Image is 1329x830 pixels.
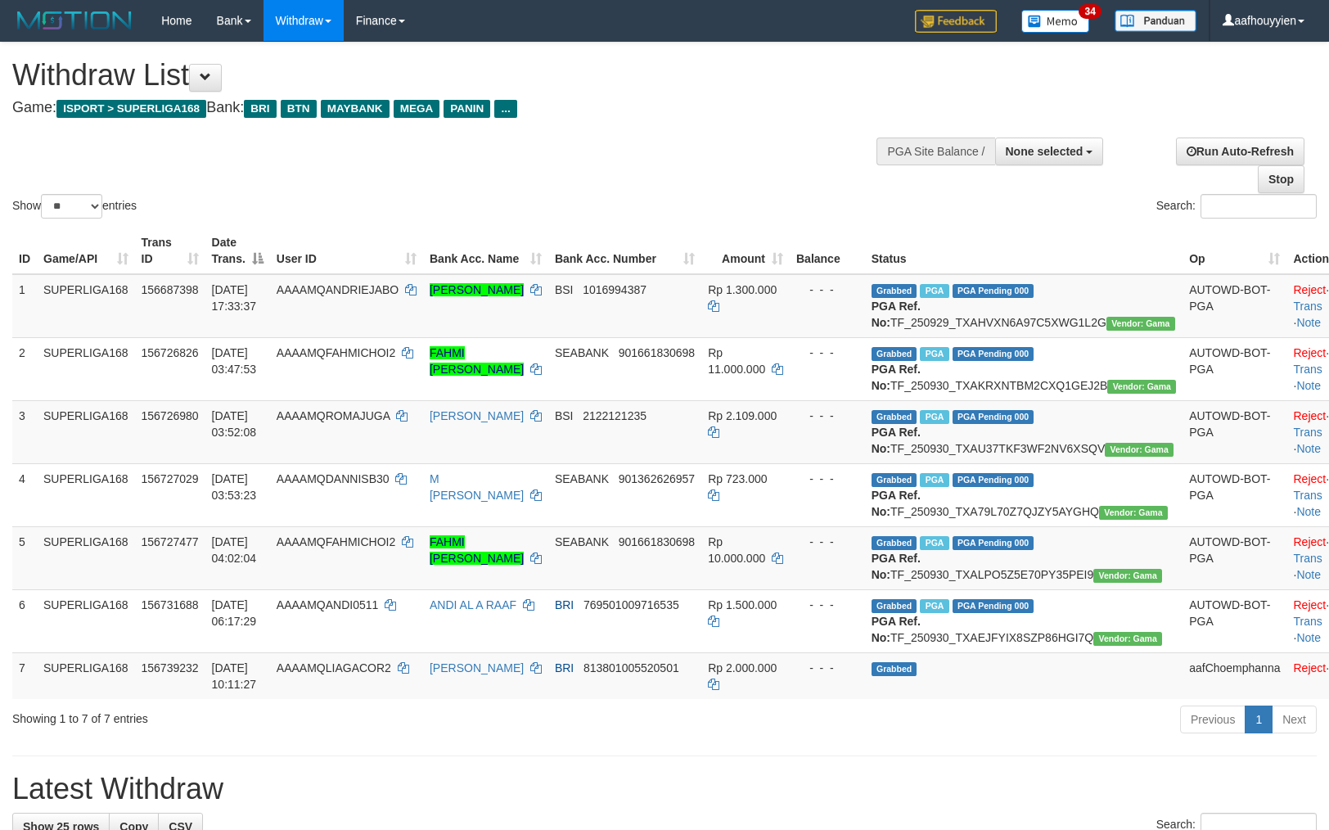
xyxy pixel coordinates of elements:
span: Rp 10.000.000 [708,535,765,565]
div: - - - [796,345,858,361]
span: Copy 769501009716535 to clipboard [583,598,679,611]
div: - - - [796,471,858,487]
span: Vendor URL: https://trx31.1velocity.biz [1107,380,1176,394]
a: Reject [1293,661,1326,674]
td: SUPERLIGA168 [37,589,135,652]
button: None selected [995,138,1104,165]
span: Rp 11.000.000 [708,346,765,376]
span: AAAAMQFAHMICHOI2 [277,535,395,548]
td: TF_250930_TXAKRXNTBM2CXQ1GEJ2B [865,337,1183,400]
span: AAAAMQFAHMICHOI2 [277,346,395,359]
span: Vendor URL: https://trx31.1velocity.biz [1093,632,1162,646]
div: - - - [796,597,858,613]
td: 3 [12,400,37,463]
span: Marked by aafromsomean [920,599,948,613]
span: AAAAMQLIAGACOR2 [277,661,391,674]
th: ID [12,228,37,274]
span: Grabbed [872,284,917,298]
span: Rp 2.000.000 [708,661,777,674]
b: PGA Ref. No: [872,552,921,581]
th: User ID: activate to sort column ascending [270,228,423,274]
span: None selected [1006,145,1083,158]
td: 1 [12,274,37,338]
td: SUPERLIGA168 [37,526,135,589]
span: Rp 1.300.000 [708,283,777,296]
span: 156687398 [142,283,199,296]
b: PGA Ref. No: [872,489,921,518]
td: AUTOWD-BOT-PGA [1183,463,1286,526]
th: Balance [790,228,865,274]
img: MOTION_logo.png [12,8,137,33]
span: Rp 723.000 [708,472,767,485]
span: [DATE] 17:33:37 [212,283,257,313]
span: BRI [555,598,574,611]
a: Next [1272,706,1317,733]
span: Grabbed [872,473,917,487]
span: BRI [244,100,276,118]
a: Note [1296,568,1321,581]
span: SEABANK [555,472,609,485]
span: Marked by aafandaneth [920,347,948,361]
span: Grabbed [872,536,917,550]
label: Search: [1156,194,1317,219]
a: Reject [1293,472,1326,485]
span: [DATE] 10:11:27 [212,661,257,691]
td: aafChoemphanna [1183,652,1286,699]
div: - - - [796,408,858,424]
span: Vendor URL: https://trx31.1velocity.biz [1106,317,1175,331]
span: BSI [555,409,574,422]
span: PANIN [444,100,490,118]
div: - - - [796,534,858,550]
div: PGA Site Balance / [876,138,994,165]
a: ANDI AL A RAAF [430,598,516,611]
th: Bank Acc. Number: activate to sort column ascending [548,228,701,274]
a: Run Auto-Refresh [1176,138,1304,165]
a: Note [1296,379,1321,392]
td: 4 [12,463,37,526]
span: PGA Pending [953,599,1034,613]
b: PGA Ref. No: [872,300,921,329]
span: Rp 2.109.000 [708,409,777,422]
span: Copy 901362626957 to clipboard [619,472,695,485]
span: Copy 1016994387 to clipboard [583,283,646,296]
a: FAHMI [PERSON_NAME] [430,535,524,565]
h4: Game: Bank: [12,100,870,116]
a: Reject [1293,535,1326,548]
th: Op: activate to sort column ascending [1183,228,1286,274]
td: AUTOWD-BOT-PGA [1183,400,1286,463]
span: PGA Pending [953,347,1034,361]
td: AUTOWD-BOT-PGA [1183,589,1286,652]
span: MEGA [394,100,440,118]
span: PGA Pending [953,473,1034,487]
h1: Withdraw List [12,59,870,92]
span: ISPORT > SUPERLIGA168 [56,100,206,118]
td: SUPERLIGA168 [37,652,135,699]
td: SUPERLIGA168 [37,274,135,338]
span: 156727477 [142,535,199,548]
span: Vendor URL: https://trx31.1velocity.biz [1093,569,1162,583]
td: 2 [12,337,37,400]
span: [DATE] 03:52:08 [212,409,257,439]
td: TF_250929_TXAHVXN6A97C5XWG1L2G [865,274,1183,338]
td: AUTOWD-BOT-PGA [1183,526,1286,589]
img: panduan.png [1115,10,1196,32]
div: - - - [796,282,858,298]
img: Feedback.jpg [915,10,997,33]
td: SUPERLIGA168 [37,337,135,400]
span: Marked by aafromsomean [920,410,948,424]
span: 156726826 [142,346,199,359]
img: Button%20Memo.svg [1021,10,1090,33]
td: TF_250930_TXAEJFYIX8SZP86HGI7Q [865,589,1183,652]
span: PGA Pending [953,410,1034,424]
span: AAAAMQANDI0511 [277,598,379,611]
td: AUTOWD-BOT-PGA [1183,274,1286,338]
span: ... [494,100,516,118]
th: Date Trans.: activate to sort column descending [205,228,270,274]
td: SUPERLIGA168 [37,400,135,463]
a: Note [1296,631,1321,644]
span: BRI [555,661,574,674]
span: SEABANK [555,346,609,359]
a: Reject [1293,598,1326,611]
span: 34 [1079,4,1101,19]
td: 7 [12,652,37,699]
